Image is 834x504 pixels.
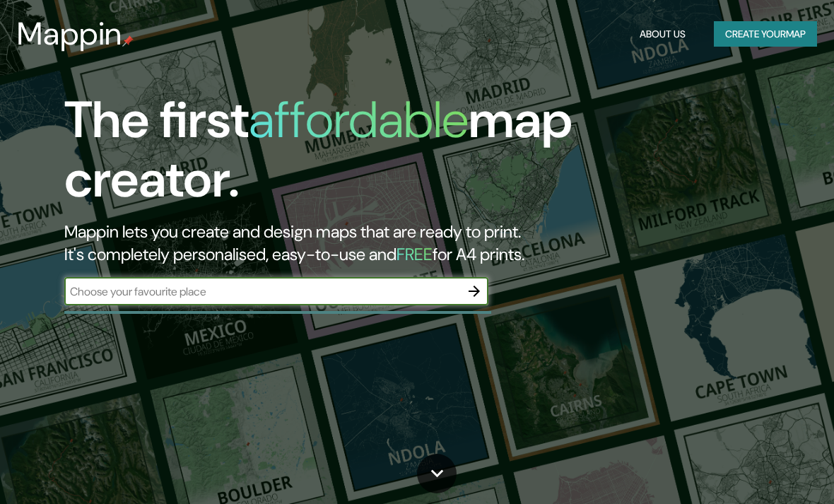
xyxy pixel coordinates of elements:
h1: The first map creator. [64,90,732,221]
button: Create yourmap [714,21,817,47]
h2: Mappin lets you create and design maps that are ready to print. It's completely personalised, eas... [64,221,732,266]
h5: FREE [397,243,433,265]
button: About Us [634,21,691,47]
h1: affordable [249,87,469,153]
h3: Mappin [17,16,122,52]
img: mappin-pin [122,35,134,47]
input: Choose your favourite place [64,283,460,300]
